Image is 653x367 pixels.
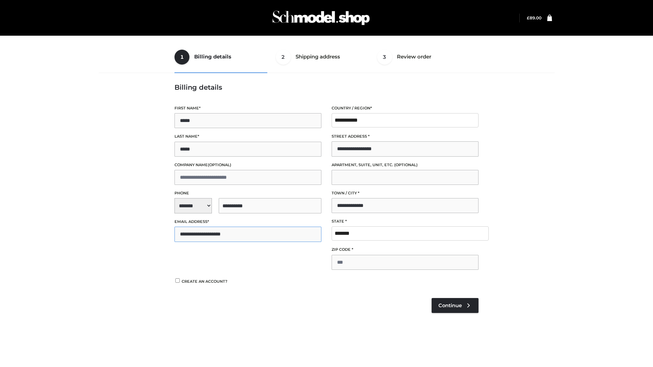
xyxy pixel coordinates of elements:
a: Continue [432,298,479,313]
label: State [332,218,479,225]
label: Last name [174,133,321,140]
label: Street address [332,133,479,140]
label: ZIP Code [332,246,479,253]
span: £ [527,15,530,20]
span: (optional) [394,162,418,167]
img: Schmodel Admin 964 [270,4,372,31]
label: Email address [174,219,321,225]
label: Town / City [332,190,479,196]
input: Create an account? [174,278,181,283]
label: Country / Region [332,105,479,111]
span: (optional) [208,162,231,167]
span: Create an account? [182,279,228,284]
bdi: 89.00 [527,15,541,20]
label: Apartment, suite, unit, etc. [332,162,479,168]
label: First name [174,105,321,111]
span: Continue [438,302,462,309]
h3: Billing details [174,83,479,91]
label: Phone [174,190,321,196]
label: Company name [174,162,321,168]
a: £89.00 [527,15,541,20]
